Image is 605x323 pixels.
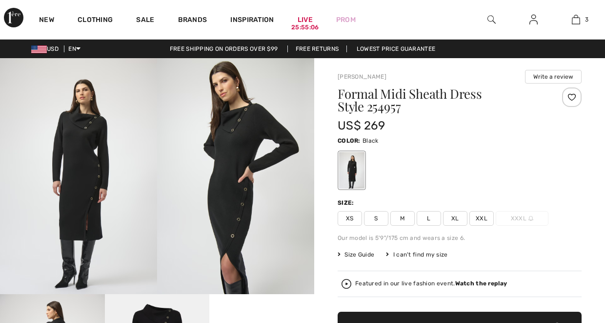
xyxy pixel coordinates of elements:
a: Clothing [78,16,113,26]
span: 3 [585,15,588,24]
a: Prom [336,15,356,25]
span: XXL [469,211,494,226]
span: XXXL [496,211,548,226]
div: 25:55:06 [291,23,319,32]
span: S [364,211,388,226]
img: My Info [529,14,538,25]
div: Our model is 5'9"/175 cm and wears a size 6. [338,234,582,242]
img: Formal Midi Sheath Dress Style 254957. 2 [157,58,314,294]
a: New [39,16,54,26]
span: Black [363,137,379,144]
div: Featured in our live fashion event. [355,280,507,287]
span: XL [443,211,467,226]
span: XS [338,211,362,226]
span: M [390,211,415,226]
img: My Bag [572,14,580,25]
a: Free Returns [287,45,347,52]
a: Live25:55:06 [298,15,313,25]
button: Write a review [525,70,582,84]
a: Free shipping on orders over $99 [162,45,286,52]
span: USD [31,45,62,52]
span: Color: [338,137,361,144]
img: search the website [487,14,496,25]
div: I can't find my size [386,250,447,259]
h1: Formal Midi Sheath Dress Style 254957 [338,87,541,113]
a: Sale [136,16,154,26]
img: Watch the replay [342,279,351,289]
a: Lowest Price Guarantee [349,45,444,52]
strong: Watch the replay [455,280,507,287]
a: Sign In [522,14,545,26]
span: Size Guide [338,250,374,259]
a: 3 [555,14,597,25]
div: Size: [338,198,356,207]
span: L [417,211,441,226]
img: ring-m.svg [528,216,533,221]
span: EN [68,45,81,52]
a: [PERSON_NAME] [338,73,386,80]
span: Inspiration [230,16,274,26]
a: Brands [178,16,207,26]
div: Black [339,152,364,189]
img: 1ère Avenue [4,8,23,27]
img: US Dollar [31,45,47,53]
span: US$ 269 [338,119,385,132]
